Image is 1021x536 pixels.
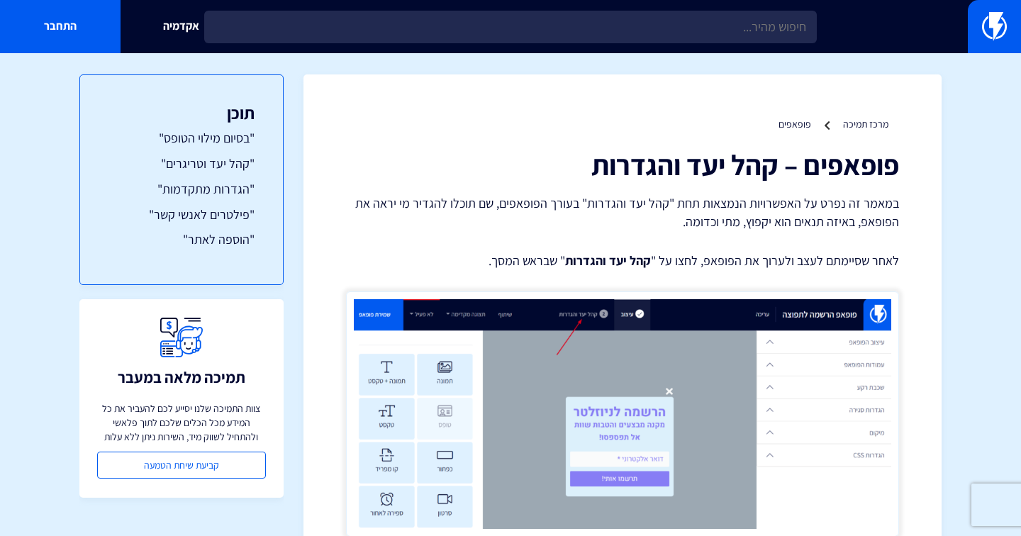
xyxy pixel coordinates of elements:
[118,369,245,386] h3: תמיכה מלאה במעבר
[779,118,811,130] a: פופאפים
[346,252,899,270] p: לאחר שסיימתם לעצב ולערוך את הפופאפ, לחצו על " " שבראש המסך.
[108,206,255,224] a: "פילטרים לאנשי קשר"
[108,155,255,173] a: "קהל יעד וטריגרים"
[108,230,255,249] a: "הוספה לאתר"
[108,129,255,147] a: "בסיום מילוי הטופס"
[97,401,266,444] p: צוות התמיכה שלנו יסייע לכם להעביר את כל המידע מכל הכלים שלכם לתוך פלאשי ולהתחיל לשווק מיד, השירות...
[108,104,255,122] h3: תוכן
[346,149,899,180] h1: פופאפים – קהל יעד והגדרות
[97,452,266,479] a: קביעת שיחת הטמעה
[346,194,899,230] p: במאמר זה נפרט על האפשרויות הנמצאות תחת "קהל יעד והגדרות" בעורך הפופאפים, שם תוכלו להגדיר מי יראה ...
[565,252,651,269] strong: קהל יעד והגדרות
[204,11,817,43] input: חיפוש מהיר...
[843,118,888,130] a: מרכז תמיכה
[108,180,255,199] a: "הגדרות מתקדמות"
